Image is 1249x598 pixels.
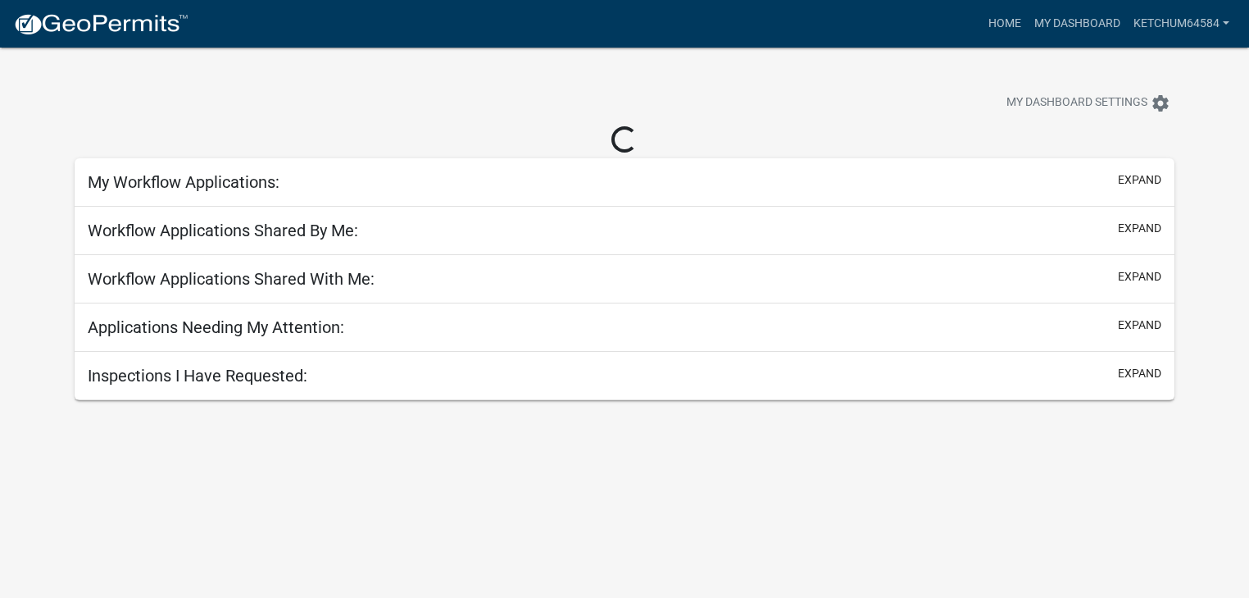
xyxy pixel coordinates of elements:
h5: Workflow Applications Shared By Me: [88,221,358,240]
button: expand [1118,171,1161,189]
button: expand [1118,220,1161,237]
a: Ketchum64584 [1127,8,1236,39]
button: expand [1118,365,1161,382]
h5: My Workflow Applications: [88,172,279,192]
button: expand [1118,317,1161,334]
button: My Dashboard Settingssettings [993,87,1183,119]
i: settings [1151,94,1170,113]
h5: Inspections I Have Requested: [88,366,307,386]
button: expand [1118,268,1161,285]
h5: Applications Needing My Attention: [88,317,344,337]
a: Home [982,8,1028,39]
a: My Dashboard [1028,8,1127,39]
h5: Workflow Applications Shared With Me: [88,269,375,289]
span: My Dashboard Settings [1006,94,1147,113]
